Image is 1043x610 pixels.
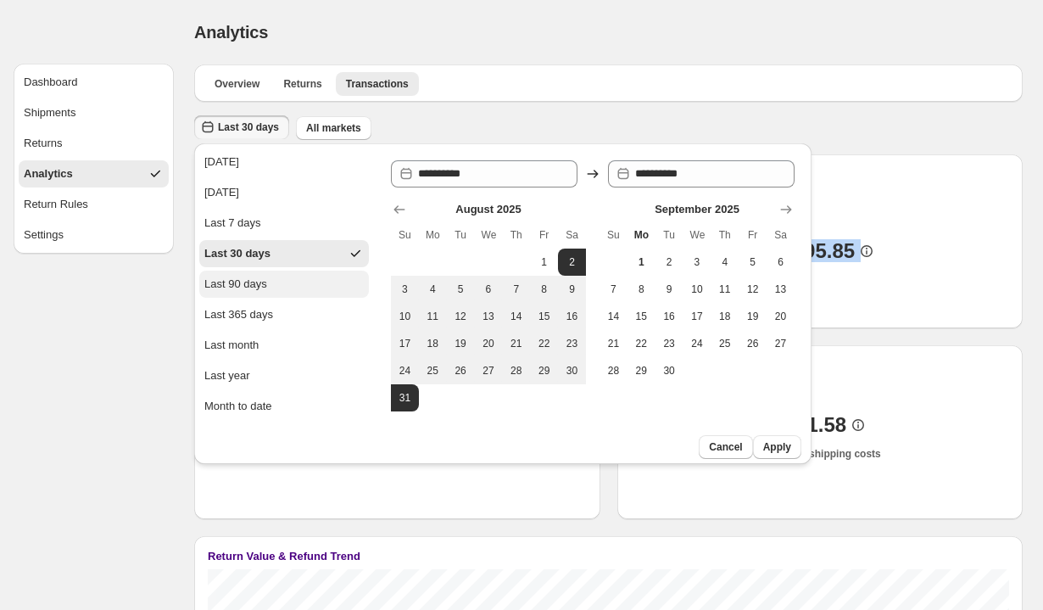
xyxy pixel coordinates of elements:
[24,196,88,213] div: Return Rules
[631,168,1010,181] button: Expected Refunds
[767,221,795,249] th: Saturday
[530,221,558,249] th: Friday
[690,283,705,296] span: 10
[662,283,677,296] span: 9
[509,364,523,378] span: 28
[537,255,551,269] span: 1
[773,283,788,296] span: 13
[426,310,440,323] span: 11
[398,364,412,378] span: 24
[199,301,369,328] button: Last 365 days
[634,255,649,269] span: 1
[739,276,767,303] button: Friday September 12 2025
[711,249,739,276] button: Thursday September 4 2025
[745,283,760,296] span: 12
[24,135,63,152] div: Returns
[662,337,677,350] span: 23
[419,357,447,384] button: Monday August 25 2025
[530,249,558,276] button: Friday August 1 2025
[606,310,621,323] span: 14
[502,357,530,384] button: Thursday August 28 2025
[24,165,73,182] div: Analytics
[502,303,530,330] button: Thursday August 14 2025
[215,77,259,91] span: Overview
[391,357,419,384] button: Sunday August 24 2025
[600,221,627,249] th: Sunday
[565,255,579,269] span: 2
[739,303,767,330] button: Friday September 19 2025
[204,154,239,171] div: [DATE]
[19,130,169,157] button: Returns
[204,215,261,232] div: Last 7 days
[634,228,649,242] span: Mo
[426,337,440,350] span: 18
[627,221,655,249] th: Monday
[627,357,655,384] button: Monday September 29 2025
[530,357,558,384] button: Friday August 29 2025
[530,303,558,330] button: Friday August 15 2025
[537,337,551,350] span: 22
[454,228,468,242] span: Tu
[204,337,259,354] div: Last month
[717,255,732,269] span: 4
[606,337,621,350] span: 21
[530,276,558,303] button: Friday August 8 2025
[509,283,523,296] span: 7
[475,303,503,330] button: Wednesday August 13 2025
[558,221,586,249] th: Saturday
[398,337,412,350] span: 17
[204,367,249,384] div: Last year
[773,228,788,242] span: Sa
[447,330,475,357] button: Tuesday August 19 2025
[600,330,627,357] button: Sunday September 21 2025
[763,440,791,454] span: Apply
[558,357,586,384] button: Saturday August 30 2025
[558,330,586,357] button: Saturday August 23 2025
[767,249,795,276] button: Saturday September 6 2025
[194,115,289,139] button: Last 30 days
[627,303,655,330] button: Monday September 15 2025
[19,99,169,126] button: Shipments
[773,255,788,269] span: 6
[711,221,739,249] th: Thursday
[447,303,475,330] button: Tuesday August 12 2025
[475,357,503,384] button: Wednesday August 27 2025
[634,337,649,350] span: 22
[662,228,677,242] span: Tu
[745,310,760,323] span: 19
[606,283,621,296] span: 7
[662,364,677,378] span: 30
[711,330,739,357] button: Thursday September 25 2025
[509,310,523,323] span: 14
[391,276,419,303] button: Sunday August 3 2025
[509,228,523,242] span: Th
[199,240,369,267] button: Last 30 days
[296,116,371,140] button: All markets
[419,221,447,249] th: Monday
[774,198,798,221] button: Show next month, October 2025
[502,221,530,249] th: Thursday
[753,435,801,459] button: Apply
[600,276,627,303] button: Sunday September 7 2025
[745,255,760,269] span: 5
[711,276,739,303] button: Thursday September 11 2025
[558,303,586,330] button: Saturday August 16 2025
[19,160,169,187] button: Analytics
[24,227,64,243] div: Settings
[502,276,530,303] button: Thursday August 7 2025
[634,364,649,378] span: 29
[306,121,361,135] span: All markets
[19,221,169,249] button: Settings
[627,330,655,357] button: Monday September 22 2025
[767,276,795,303] button: Saturday September 13 2025
[565,337,579,350] span: 23
[739,221,767,249] th: Friday
[482,228,496,242] span: We
[537,228,551,242] span: Fr
[759,447,881,461] p: Customer shipping costs
[565,283,579,296] span: 9
[655,249,683,276] button: Tuesday September 2 2025
[454,364,468,378] span: 26
[388,198,411,221] button: Show previous month, July 2025
[627,276,655,303] button: Monday September 8 2025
